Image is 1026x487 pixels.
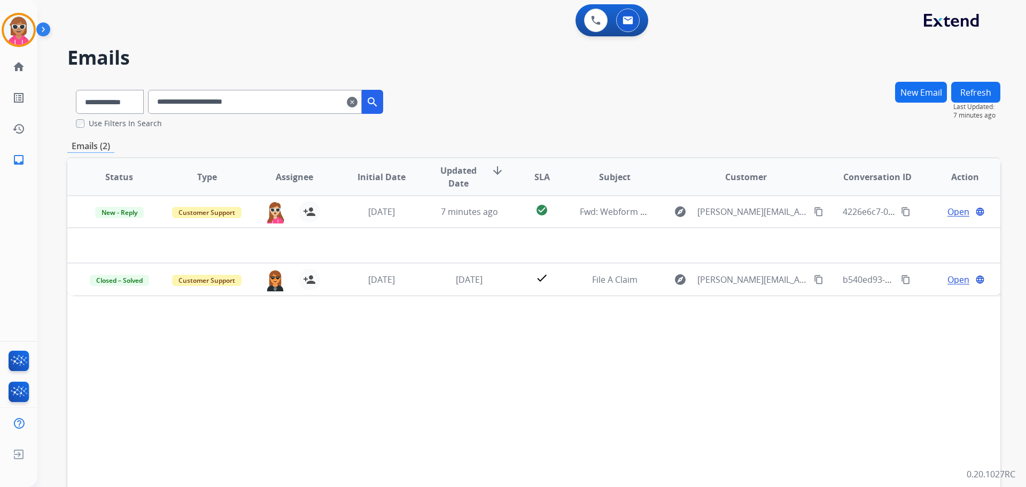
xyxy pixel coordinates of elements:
[67,140,114,153] p: Emails (2)
[276,171,313,183] span: Assignee
[967,468,1015,481] p: 0.20.1027RC
[843,274,1008,285] span: b540ed93-d082-4550-8688-3f6375d70b4e
[535,204,548,217] mat-icon: check_circle
[697,205,807,218] span: [PERSON_NAME][EMAIL_ADDRESS][DOMAIN_NAME]
[89,118,162,129] label: Use Filters In Search
[265,201,286,223] img: agent-avatar
[368,206,395,218] span: [DATE]
[197,171,217,183] span: Type
[441,206,498,218] span: 7 minutes ago
[368,274,395,285] span: [DATE]
[172,275,242,286] span: Customer Support
[95,207,144,218] span: New - Reply
[814,275,823,284] mat-icon: content_copy
[592,274,638,285] span: File A Claim
[814,207,823,217] mat-icon: content_copy
[534,171,550,183] span: SLA
[599,171,631,183] span: Subject
[951,82,1000,103] button: Refresh
[303,273,316,286] mat-icon: person_add
[12,122,25,135] mat-icon: history
[947,273,969,286] span: Open
[12,60,25,73] mat-icon: home
[947,205,969,218] span: Open
[674,273,687,286] mat-icon: explore
[953,103,1000,111] span: Last Updated:
[975,207,985,217] mat-icon: language
[901,275,911,284] mat-icon: content_copy
[535,272,548,284] mat-icon: check
[434,164,483,190] span: Updated Date
[491,164,504,177] mat-icon: arrow_downward
[90,275,149,286] span: Closed – Solved
[843,206,1008,218] span: 4226e6c7-0aa8-4c20-b86a-47db97801902
[366,96,379,109] mat-icon: search
[67,47,1000,68] h2: Emails
[674,205,687,218] mat-icon: explore
[105,171,133,183] span: Status
[901,207,911,217] mat-icon: content_copy
[580,206,908,218] span: Fwd: Webform from [PERSON_NAME][EMAIL_ADDRESS][DOMAIN_NAME] on [DATE]
[172,207,242,218] span: Customer Support
[12,153,25,166] mat-icon: inbox
[913,158,1000,196] th: Action
[697,273,807,286] span: [PERSON_NAME][EMAIL_ADDRESS][DOMAIN_NAME]
[357,171,406,183] span: Initial Date
[12,91,25,104] mat-icon: list_alt
[303,205,316,218] mat-icon: person_add
[347,96,357,109] mat-icon: clear
[953,111,1000,120] span: 7 minutes ago
[975,275,985,284] mat-icon: language
[456,274,483,285] span: [DATE]
[4,15,34,45] img: avatar
[895,82,947,103] button: New Email
[725,171,767,183] span: Customer
[843,171,912,183] span: Conversation ID
[265,269,286,291] img: agent-avatar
